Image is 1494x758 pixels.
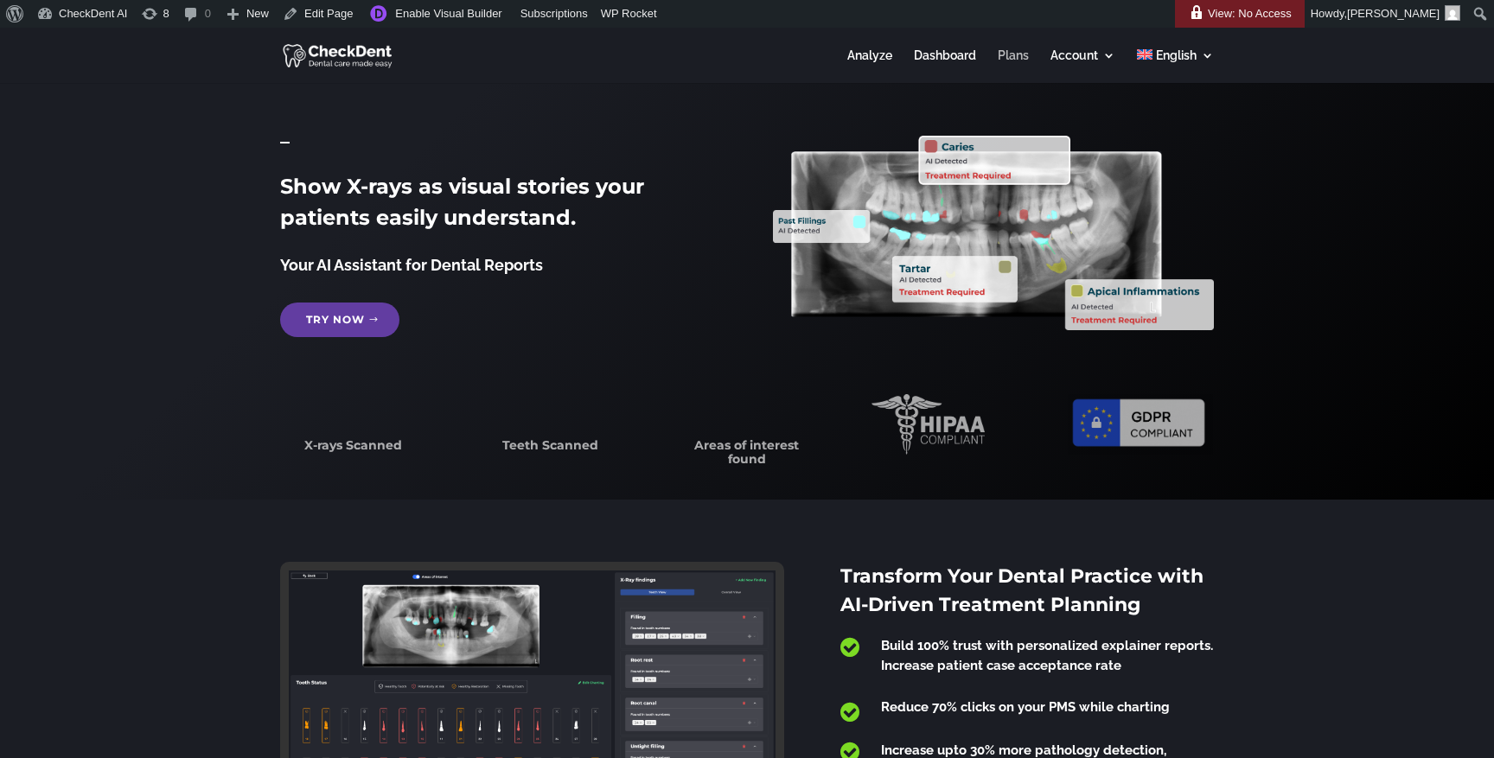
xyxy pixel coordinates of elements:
[1156,48,1197,62] span: English
[847,49,892,83] a: Analyze
[914,49,976,83] a: Dashboard
[1050,49,1115,83] a: Account
[1445,5,1460,21] img: Arnav Saha
[773,136,1214,330] img: X_Ray_annotated
[674,439,820,475] h3: Areas of interest found
[881,638,1213,673] span: Build 100% trust with personalized explainer reports. Increase patient case acceptance rate
[998,49,1029,83] a: Plans
[477,439,622,461] h3: Teeth Scanned
[280,439,425,461] h3: X-rays Scanned
[1347,7,1440,20] span: [PERSON_NAME]
[280,171,721,242] h2: Show X-rays as visual stories your patients easily understand.
[283,41,394,69] img: CheckDent AI
[1137,49,1214,83] a: English
[840,701,859,723] span: 
[881,699,1170,715] span: Reduce 70% clicks on your PMS while charting
[280,303,399,337] a: Try Now
[280,256,543,274] span: Your AI Assistant for Dental Reports
[840,636,859,659] span: 
[840,564,1203,616] span: Transform Your Dental Practice with AI-Driven Treatment Planning
[280,124,290,147] span: _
